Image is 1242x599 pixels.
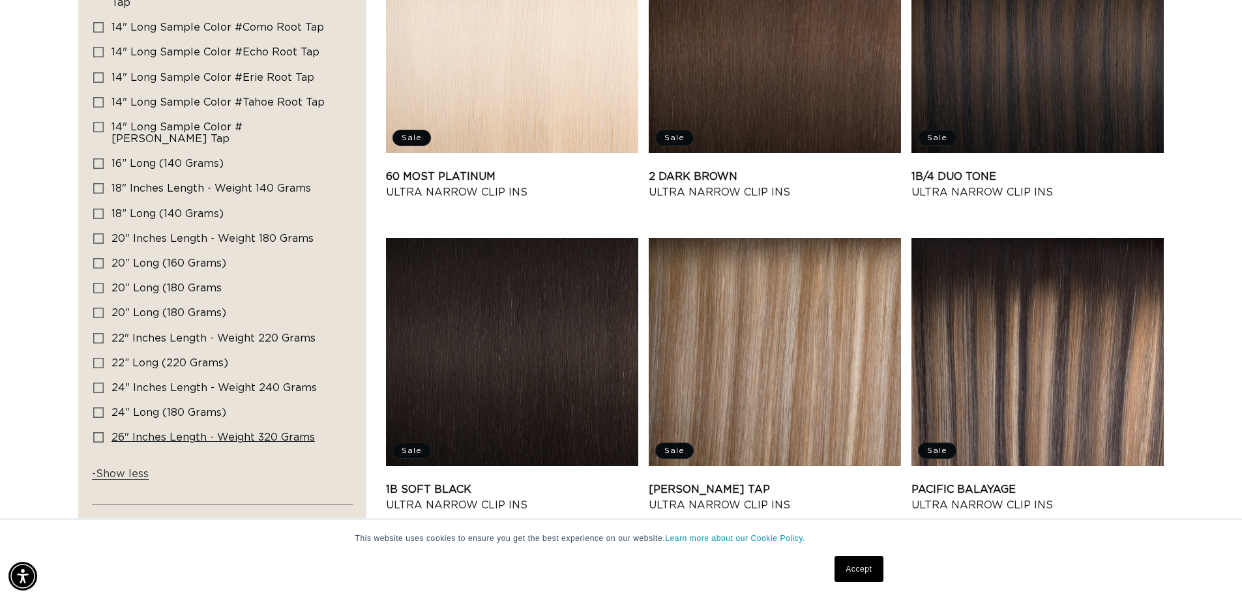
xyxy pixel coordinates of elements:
[665,534,805,543] a: Learn more about our Cookie Policy.
[386,482,638,513] a: 1B Soft Black Ultra Narrow Clip Ins
[111,22,324,33] span: 14" Long Sample Color #Como Root Tap
[355,533,887,544] p: This website uses cookies to ensure you get the best experience on our website.
[111,358,228,368] span: 22” Long (220 grams)
[111,183,311,194] span: 18" Inches length - Weight 140 grams
[111,47,319,57] span: 14" Long Sample Color #Echo Root Tap
[386,169,638,200] a: 60 Most Platinum Ultra Narrow Clip Ins
[111,209,224,219] span: 18” Long (140 grams)
[111,97,325,108] span: 14" Long Sample Color #Tahoe Root Tap
[111,158,224,169] span: 16” Long (140 grams)
[111,308,226,318] span: 20” Long (180 grams)
[92,469,149,479] span: Show less
[111,383,317,393] span: 24" Inches length - Weight 240 grams
[111,258,226,269] span: 20” Long (160 grams)
[111,407,226,418] span: 24” Long (180 grams)
[649,482,901,513] a: [PERSON_NAME] Tap Ultra Narrow Clip Ins
[835,556,883,582] a: Accept
[911,169,1164,200] a: 1B/4 Duo Tone Ultra Narrow Clip Ins
[92,467,153,488] button: Show less
[911,482,1164,513] a: Pacific Balayage Ultra Narrow Clip Ins
[92,469,96,479] span: -
[111,72,314,83] span: 14" Long Sample Color #Erie Root Tap
[649,169,901,200] a: 2 Dark Brown Ultra Narrow Clip Ins
[111,432,315,443] span: 26" Inches length - Weight 320 grams
[111,283,222,293] span: 20” Long (180 grams
[92,504,353,551] summary: Availability (0 selected)
[8,562,37,591] div: Accessibility Menu
[111,122,243,144] span: 14" Long Sample Color #[PERSON_NAME] Tap
[111,233,314,244] span: 20" Inches length - Weight 180 grams
[111,333,316,343] span: 22" Inches length - Weight 220 grams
